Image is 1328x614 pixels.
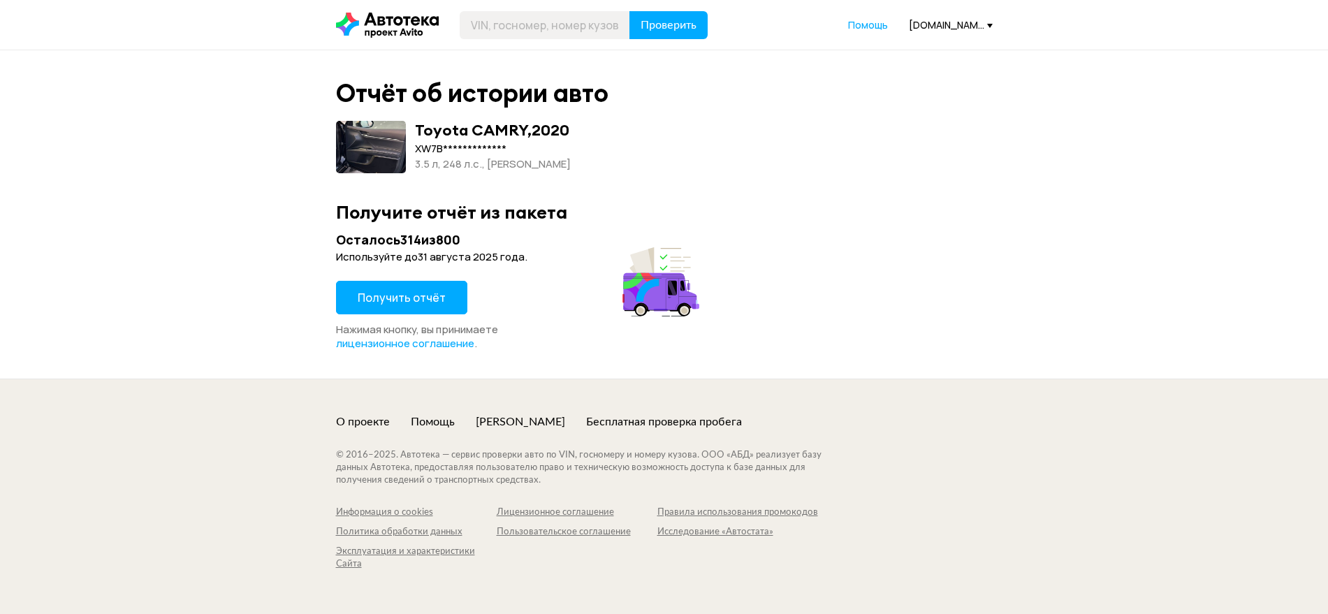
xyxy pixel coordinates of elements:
div: Toyota CAMRY , 2020 [415,121,569,139]
button: Проверить [629,11,708,39]
input: VIN, госномер, номер кузова [460,11,630,39]
span: лицензионное соглашение [336,336,474,351]
div: © 2016– 2025 . Автотека — сервис проверки авто по VIN, госномеру и номеру кузова. ООО «АБД» реали... [336,449,849,487]
span: Проверить [641,20,696,31]
a: Политика обработки данных [336,526,497,539]
a: [PERSON_NAME] [476,414,565,430]
div: 3.5 л, 248 л.c., [PERSON_NAME] [415,156,571,172]
span: Нажимая кнопку, вы принимаете . [336,322,498,351]
a: Пользовательское соглашение [497,526,657,539]
a: Информация о cookies [336,506,497,519]
span: Помощь [848,18,888,31]
a: Правила использования промокодов [657,506,818,519]
div: Используйте до 31 августа 2025 года . [336,250,703,264]
a: Лицензионное соглашение [497,506,657,519]
div: Осталось 314 из 800 [336,231,703,249]
div: Получите отчёт из пакета [336,201,993,223]
button: Получить отчёт [336,281,467,314]
div: [DOMAIN_NAME][EMAIL_ADDRESS][DOMAIN_NAME] [909,18,993,31]
div: Отчёт об истории авто [336,78,608,108]
a: Помощь [848,18,888,32]
a: лицензионное соглашение [336,337,474,351]
a: Помощь [411,414,455,430]
a: О проекте [336,414,390,430]
a: Эксплуатация и характеристики Сайта [336,546,497,571]
a: Бесплатная проверка пробега [586,414,742,430]
span: Получить отчёт [358,290,446,305]
a: Исследование «Автостата» [657,526,818,539]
